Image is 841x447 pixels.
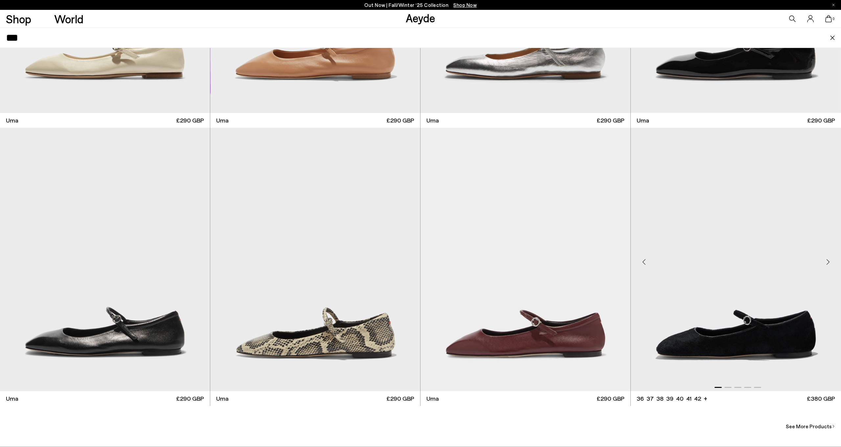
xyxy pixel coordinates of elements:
[420,391,630,406] a: Uma £290 GBP
[830,35,835,40] img: close.svg
[420,113,630,128] a: Uma £290 GBP
[386,116,414,124] span: £290 GBP
[825,15,832,22] a: 0
[832,17,835,21] span: 0
[216,394,229,403] span: Uma
[637,394,699,403] ul: variant
[216,116,229,124] span: Uma
[6,13,31,25] a: Shop
[420,128,630,391] img: Uma Mary-Jane Flats
[818,252,838,272] div: Next slide
[406,11,435,25] a: Aeyde
[807,394,835,403] span: £380 GBP
[704,394,707,403] li: +
[386,394,414,403] span: £290 GBP
[631,128,841,391] div: 1 / 5
[832,425,835,428] img: svg%3E
[6,394,18,403] span: Uma
[453,2,477,8] span: Navigate to /collections/new-in
[426,394,439,403] span: Uma
[210,113,420,128] a: Uma £290 GBP
[694,394,701,403] li: 42
[686,394,692,403] li: 41
[54,13,83,25] a: World
[631,391,841,406] a: 36 37 38 39 40 41 42 + £380 GBP
[631,128,841,391] img: Uma Ponyhair Flats
[786,422,832,430] span: See More Products
[426,116,439,124] span: Uma
[176,394,204,403] span: £290 GBP
[597,116,625,124] span: £290 GBP
[807,116,835,124] span: £290 GBP
[676,394,684,403] li: 40
[637,116,649,124] span: Uma
[210,128,420,391] img: Uma Mary-Janes Flats
[176,116,204,124] span: £290 GBP
[364,1,477,9] p: Out Now | Fall/Winter ‘25 Collection
[656,394,664,403] li: 38
[597,394,625,403] span: £290 GBP
[637,394,644,403] li: 36
[666,394,673,403] li: 39
[6,116,18,124] span: Uma
[631,128,841,391] a: Next slide Previous slide
[647,394,654,403] li: 37
[634,252,654,272] div: Previous slide
[210,391,420,406] a: Uma £290 GBP
[786,406,841,430] a: See More Products
[631,113,841,128] a: Uma £290 GBP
